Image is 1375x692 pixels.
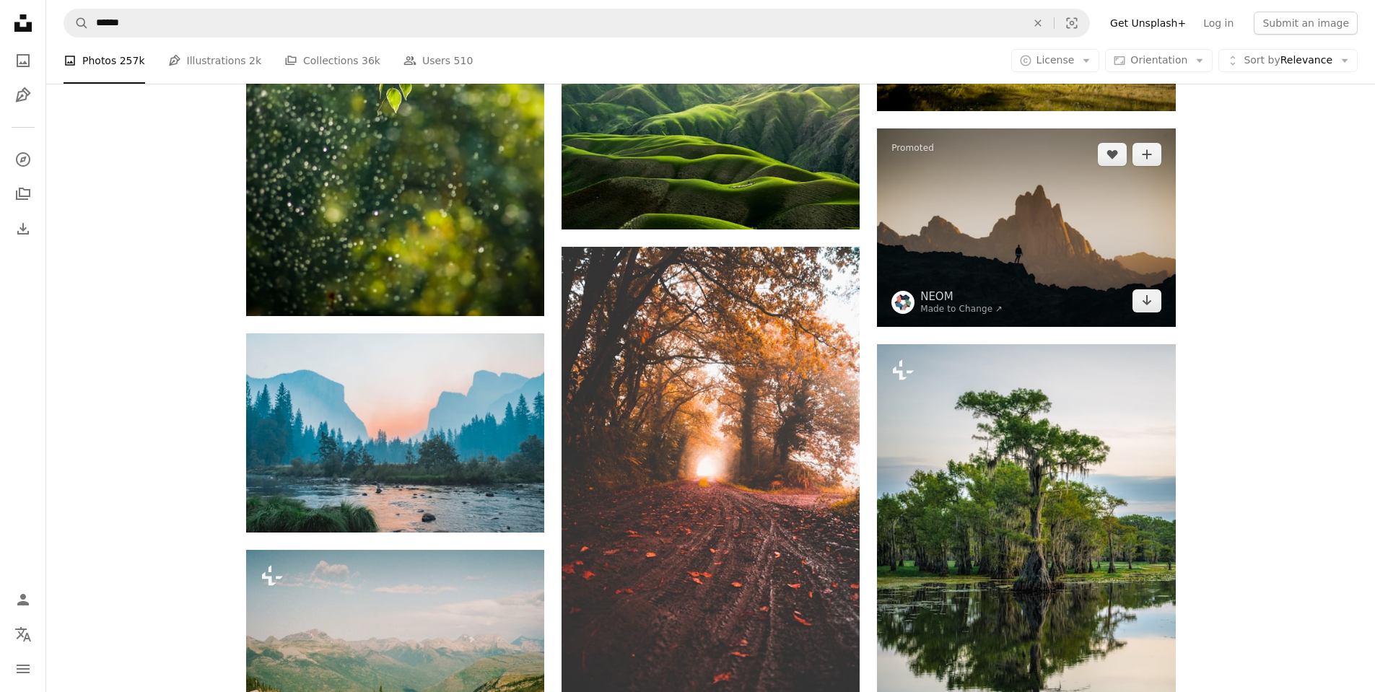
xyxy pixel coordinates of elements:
a: a tree that is standing in the water [877,570,1175,583]
a: Photos [9,46,38,75]
form: Find visuals sitewide [64,9,1090,38]
a: Collections [9,180,38,209]
a: body of water surrounded by trees [246,426,544,439]
a: Get Unsplash+ [1101,12,1195,35]
span: Orientation [1130,54,1187,66]
button: Visual search [1055,9,1089,37]
a: Made to Change ↗ [920,304,1003,314]
button: Submit an image [1254,12,1358,35]
a: Illustrations [9,81,38,110]
button: Clear [1022,9,1054,37]
button: Language [9,620,38,649]
a: Promoted [891,143,934,154]
img: body of water surrounded by trees [246,333,544,533]
a: Log in / Sign up [9,585,38,614]
a: Download [1132,289,1161,312]
a: a scenic view of a mountain range with trees and mountains in the background [246,642,544,655]
img: bird's eye view photograph of green mountains [562,52,860,229]
a: NEOM [920,289,1003,304]
span: Sort by [1244,54,1280,66]
img: Go to NEOM's profile [891,291,915,314]
a: bird's eye view photograph of green mountains [562,134,860,147]
button: License [1011,49,1100,72]
span: License [1036,54,1075,66]
span: Relevance [1244,53,1332,68]
button: Search Unsplash [64,9,89,37]
button: Add to Collection [1132,143,1161,166]
a: Collections 36k [284,38,380,84]
a: Home — Unsplash [9,9,38,40]
a: Users 510 [403,38,473,84]
span: 2k [249,53,261,69]
button: Like [1098,143,1127,166]
a: a person standing on top of a rocky hill [877,221,1175,234]
button: Sort byRelevance [1218,49,1358,72]
a: Explore [9,145,38,174]
a: Illustrations 2k [168,38,261,84]
a: road between yellow leaf trees at daytime [562,464,860,477]
button: Menu [9,654,38,683]
span: 510 [454,53,473,69]
a: selective focus photo of green vine [246,86,544,99]
img: a person standing on top of a rocky hill [877,128,1175,327]
button: Orientation [1105,49,1213,72]
a: Log in [1195,12,1242,35]
a: Download History [9,214,38,243]
span: 36k [362,53,380,69]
